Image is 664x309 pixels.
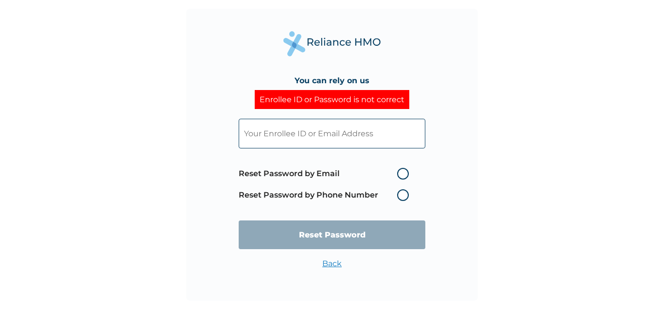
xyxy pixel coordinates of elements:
input: Your Enrollee ID or Email Address [239,119,425,148]
input: Reset Password [239,220,425,249]
label: Reset Password by Email [239,168,414,180]
label: Reset Password by Phone Number [239,189,414,201]
span: Password reset method [239,163,414,206]
a: Back [322,259,342,268]
h4: You can rely on us [295,76,369,85]
div: Enrollee ID or Password is not correct [255,90,409,109]
img: Reliance Health's Logo [283,31,381,56]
